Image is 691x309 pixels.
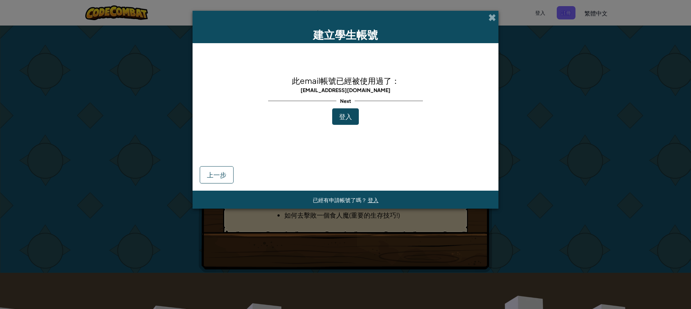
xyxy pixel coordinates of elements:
[292,76,399,86] span: 此email帳號已經被使用過了：
[207,171,226,179] span: 上一步
[337,96,355,106] span: Next
[368,196,379,203] a: 登入
[301,87,390,93] span: [EMAIL_ADDRESS][DOMAIN_NAME]
[313,28,378,41] span: 建立學生帳號
[313,196,368,203] span: 已經有申請帳號了嗎？
[200,166,234,183] button: 上一步
[332,108,359,125] button: 登入
[339,112,352,121] span: 登入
